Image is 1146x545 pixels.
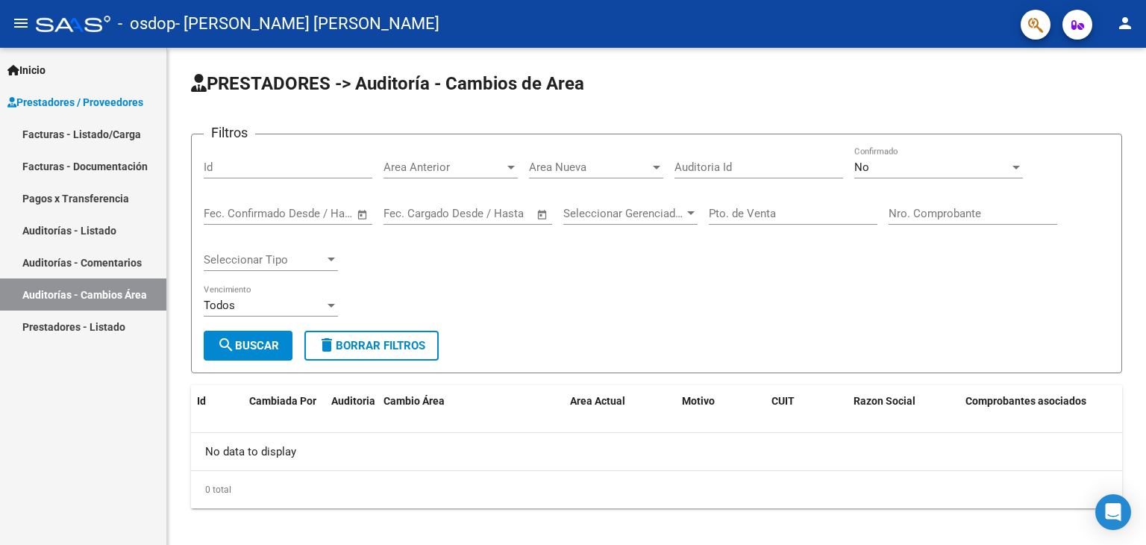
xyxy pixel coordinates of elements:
[249,395,316,407] span: Cambiada Por
[204,207,264,220] input: Fecha inicio
[217,339,279,352] span: Buscar
[175,7,439,40] span: - [PERSON_NAME] [PERSON_NAME]
[383,161,504,174] span: Area Anterior
[7,94,143,110] span: Prestadores / Proveedores
[534,206,551,223] button: Open calendar
[959,385,1146,451] datatable-header-cell: Comprobantes asociados
[191,385,243,451] datatable-header-cell: Id
[682,395,715,407] span: Motivo
[12,14,30,32] mat-icon: menu
[204,299,235,312] span: Todos
[318,339,425,352] span: Borrar Filtros
[204,253,325,267] span: Seleccionar Tipo
[325,385,378,451] datatable-header-cell: Auditoria
[570,395,625,407] span: Area Actual
[676,385,765,451] datatable-header-cell: Motivo
[243,385,325,451] datatable-header-cell: Cambiada Por
[529,161,650,174] span: Area Nueva
[1095,494,1131,530] div: Open Intercom Messenger
[191,471,1122,508] div: 0 total
[965,395,1086,407] span: Comprobantes asociados
[563,207,684,220] span: Seleccionar Gerenciador
[378,385,564,451] datatable-header-cell: Cambio Área
[854,395,915,407] span: Razon Social
[854,161,869,174] span: No
[564,385,676,451] datatable-header-cell: Area Actual
[765,385,848,451] datatable-header-cell: CUIT
[191,433,1122,470] div: No data to display
[771,395,795,407] span: CUIT
[318,336,336,354] mat-icon: delete
[118,7,175,40] span: - osdop
[304,331,439,361] button: Borrar Filtros
[354,206,372,223] button: Open calendar
[7,62,46,78] span: Inicio
[457,207,530,220] input: Fecha fin
[197,395,206,407] span: Id
[383,207,444,220] input: Fecha inicio
[204,331,292,361] button: Buscar
[1116,14,1134,32] mat-icon: person
[204,122,255,143] h3: Filtros
[217,336,235,354] mat-icon: search
[383,395,445,407] span: Cambio Área
[848,385,959,451] datatable-header-cell: Razon Social
[331,395,375,407] span: Auditoria
[191,73,584,94] span: PRESTADORES -> Auditoría - Cambios de Area
[278,207,350,220] input: Fecha fin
